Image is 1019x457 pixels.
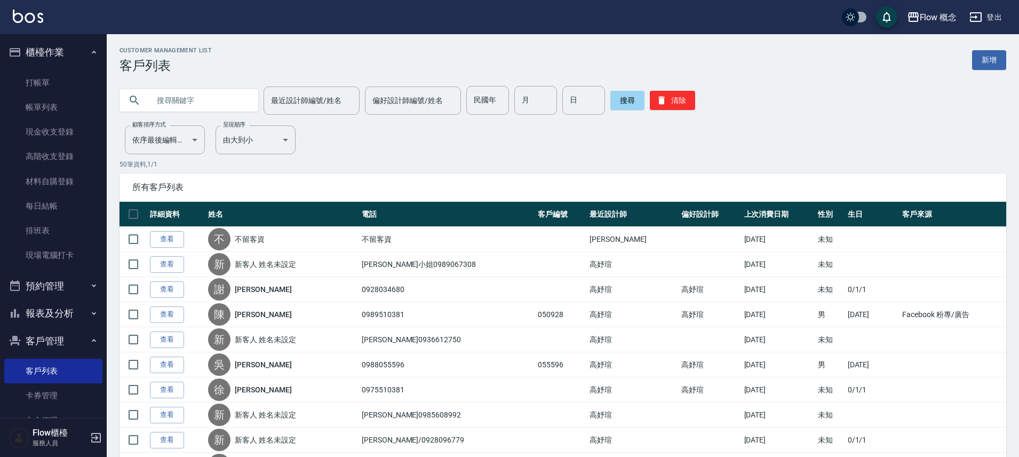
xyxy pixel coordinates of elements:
[235,409,296,420] a: 新客人 姓名未設定
[587,252,679,277] td: 高妤瑄
[815,302,845,327] td: 男
[4,300,102,327] button: 報表及分析
[679,352,742,377] td: 高妤瑄
[815,327,845,352] td: 未知
[359,302,535,327] td: 0989510381
[132,182,993,193] span: 所有客戶列表
[359,277,535,302] td: 0928034680
[903,6,961,28] button: Flow 概念
[965,7,1006,27] button: 登出
[150,407,184,423] a: 查看
[815,352,845,377] td: 男
[845,202,900,227] th: 生日
[208,404,230,426] div: 新
[120,58,212,73] h3: 客戶列表
[742,252,815,277] td: [DATE]
[150,231,184,248] a: 查看
[815,202,845,227] th: 性別
[208,353,230,376] div: 吳
[4,38,102,66] button: 櫃檯作業
[742,227,815,252] td: [DATE]
[4,218,102,243] a: 排班表
[899,302,1006,327] td: Facebook 粉專/廣告
[679,377,742,403] td: 高妤瑄
[587,302,679,327] td: 高妤瑄
[587,428,679,453] td: 高妤瑄
[359,428,535,453] td: [PERSON_NAME]/0928096779
[587,377,679,403] td: 高妤瑄
[132,121,166,129] label: 顧客排序方式
[876,6,897,28] button: save
[216,125,296,154] div: 由大到小
[845,352,900,377] td: [DATE]
[4,383,102,408] a: 卡券管理
[125,125,205,154] div: 依序最後編輯時間
[223,121,245,129] label: 呈現順序
[587,202,679,227] th: 最近設計師
[610,91,644,110] button: 搜尋
[208,379,230,401] div: 徐
[587,352,679,377] td: 高妤瑄
[742,352,815,377] td: [DATE]
[587,403,679,428] td: 高妤瑄
[150,382,184,398] a: 查看
[845,277,900,302] td: 0/1/1
[972,50,1006,70] a: 新增
[742,277,815,302] td: [DATE]
[13,10,43,23] img: Logo
[208,429,230,451] div: 新
[150,432,184,448] a: 查看
[150,332,184,348] a: 查看
[920,11,957,24] div: Flow 概念
[4,408,102,433] a: 入金管理
[120,160,1006,169] p: 50 筆資料, 1 / 1
[4,359,102,383] a: 客戶列表
[742,403,815,428] td: [DATE]
[359,377,535,403] td: 0975510381
[235,259,296,270] a: 新客人 姓名未設定
[587,227,679,252] td: [PERSON_NAME]
[4,120,102,144] a: 現金收支登錄
[359,227,535,252] td: 不留客資
[208,278,230,301] div: 謝
[845,302,900,327] td: [DATE]
[120,47,212,54] h2: Customer Management List
[742,428,815,453] td: [DATE]
[208,303,230,326] div: 陳
[742,202,815,227] th: 上次消費日期
[205,202,359,227] th: 姓名
[4,95,102,120] a: 帳單列表
[235,309,291,320] a: [PERSON_NAME]
[587,277,679,302] td: 高妤瑄
[535,202,587,227] th: 客戶編號
[359,403,535,428] td: [PERSON_NAME]0985608992
[4,169,102,194] a: 材料自購登錄
[150,256,184,273] a: 查看
[535,352,587,377] td: 055596
[150,357,184,373] a: 查看
[742,302,815,327] td: [DATE]
[845,377,900,403] td: 0/1/1
[4,243,102,267] a: 現場電腦打卡
[4,194,102,218] a: 每日結帳
[235,334,296,345] a: 新客人 姓名未設定
[147,202,205,227] th: 詳細資料
[9,427,30,448] img: Person
[742,377,815,403] td: [DATE]
[4,70,102,95] a: 打帳單
[33,428,87,438] h5: Flow櫃檯
[815,277,845,302] td: 未知
[899,202,1006,227] th: 客戶來源
[4,144,102,169] a: 高階收支登錄
[535,302,587,327] td: 050928
[149,86,250,115] input: 搜尋關鍵字
[815,377,845,403] td: 未知
[359,352,535,377] td: 0988055596
[679,202,742,227] th: 偏好設計師
[359,202,535,227] th: 電話
[235,435,296,445] a: 新客人 姓名未設定
[742,327,815,352] td: [DATE]
[587,327,679,352] td: 高妤瑄
[208,228,230,250] div: 不
[4,327,102,355] button: 客戶管理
